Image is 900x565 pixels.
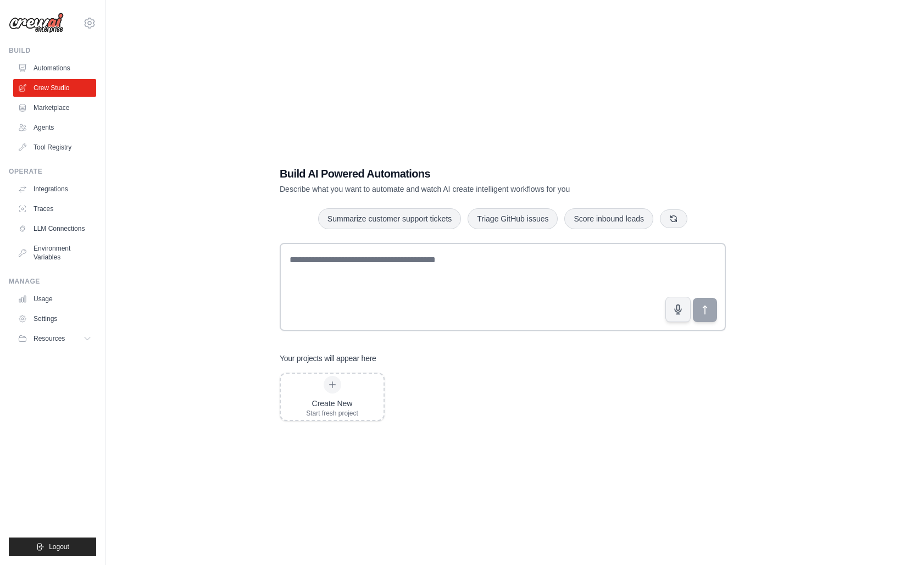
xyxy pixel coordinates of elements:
button: Score inbound leads [564,208,653,229]
a: Traces [13,200,96,218]
a: Marketplace [13,99,96,117]
button: Get new suggestions [660,209,687,228]
button: Logout [9,538,96,556]
a: Automations [13,59,96,77]
button: Summarize customer support tickets [318,208,461,229]
a: Settings [13,310,96,328]
p: Describe what you want to automate and watch AI create intelligent workflows for you [280,184,649,195]
button: Triage GitHub issues [468,208,558,229]
a: Agents [13,119,96,136]
a: Crew Studio [13,79,96,97]
a: Tool Registry [13,139,96,156]
button: Click to speak your automation idea [665,297,691,322]
a: Usage [13,290,96,308]
a: Environment Variables [13,240,96,266]
img: Logo [9,13,64,34]
div: Create New [306,398,358,409]
h3: Your projects will appear here [280,353,376,364]
button: Resources [13,330,96,347]
a: LLM Connections [13,220,96,237]
a: Integrations [13,180,96,198]
span: Resources [34,334,65,343]
span: Logout [49,542,69,551]
div: Manage [9,277,96,286]
div: Operate [9,167,96,176]
h1: Build AI Powered Automations [280,166,649,181]
div: Build [9,46,96,55]
div: Start fresh project [306,409,358,418]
